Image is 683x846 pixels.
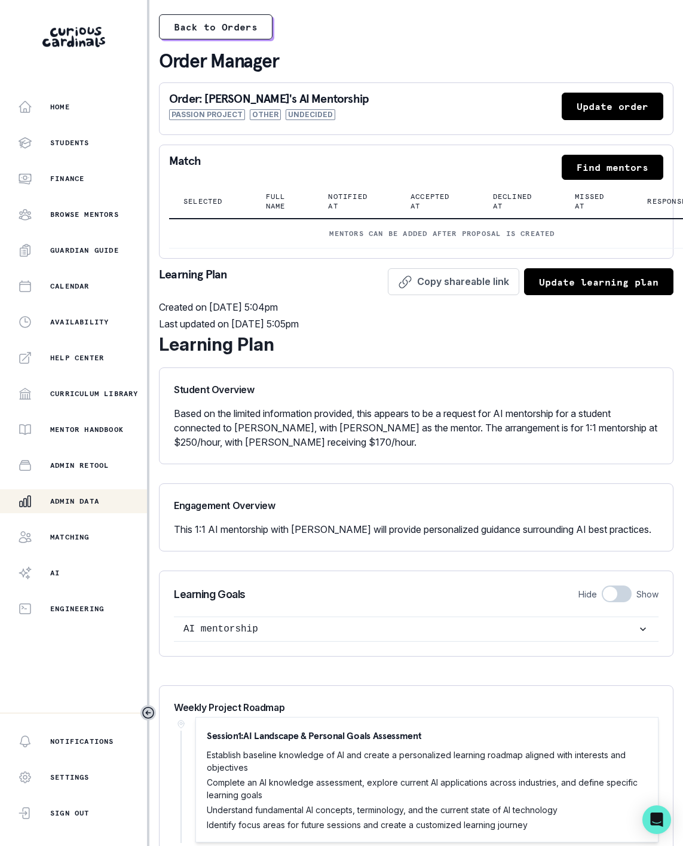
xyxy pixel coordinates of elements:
p: Mentor Handbook [50,425,124,434]
span: Undecided [286,109,335,120]
p: This 1:1 AI mentorship with [PERSON_NAME] will provide personalized guidance surrounding AI best ... [174,522,659,537]
p: Learning Plan [159,268,228,295]
p: Missed at [575,192,604,211]
p: Order Manager [159,49,673,73]
p: Last updated on [DATE] 5:05pm [159,317,673,331]
p: Engagement Overview [174,498,659,513]
p: Based on the limited information provided, this appears to be a request for AI mentorship for a s... [174,406,659,449]
p: Matching [50,532,90,542]
p: Help Center [50,353,104,363]
div: Open Intercom Messenger [642,805,671,834]
button: Find mentors [562,155,663,180]
p: Admin Data [50,496,99,506]
button: Toggle sidebar [140,705,156,721]
span: Other [250,109,281,120]
div: Learning Plan [159,331,673,358]
button: AI mentorship [174,617,659,641]
p: Weekly Project Roadmap [174,700,284,715]
p: Order: [PERSON_NAME]'s AI Mentorship [169,93,369,105]
img: Curious Cardinals Logo [42,27,105,47]
p: Hide [578,588,597,600]
p: Engineering [50,604,104,614]
p: Notifications [50,737,114,746]
button: Update order [562,93,663,120]
p: Curriculum Library [50,389,139,399]
p: AI [50,568,60,578]
p: Declined at [493,192,532,211]
p: Show [636,588,659,600]
p: Identify focus areas for future sessions and create a customized learning journey [207,819,647,831]
p: Admin Retool [50,461,109,470]
p: Student Overview [174,382,659,397]
p: Finance [50,174,84,183]
p: AI mentorship [183,622,637,636]
p: Complete an AI knowledge assessment, explore current AI applications across industries, and defin... [207,776,647,801]
p: Created on [DATE] 5:04pm [159,300,673,314]
p: Settings [50,773,90,782]
button: Update learning plan [524,268,673,295]
p: Match [169,155,201,180]
p: Notified at [328,192,367,211]
p: Browse Mentors [50,210,119,219]
span: Passion Project [169,109,245,120]
p: Session 1 : AI Landscape & Personal Goals Assessment [207,728,421,743]
p: Understand fundamental AI concepts, terminology, and the current state of AI technology [207,804,647,816]
p: Sign Out [50,808,90,818]
p: Availability [50,317,109,327]
p: Students [50,138,90,148]
button: Back to Orders [159,14,272,39]
p: Learning Goals [174,586,246,602]
p: Establish baseline knowledge of AI and create a personalized learning roadmap aligned with intere... [207,749,647,774]
p: Guardian Guide [50,246,119,255]
p: Accepted at [411,192,450,211]
p: Calendar [50,281,90,291]
button: Copy shareable link [388,268,519,295]
p: Selected [183,197,223,206]
p: Full name [266,192,286,211]
p: Home [50,102,70,112]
